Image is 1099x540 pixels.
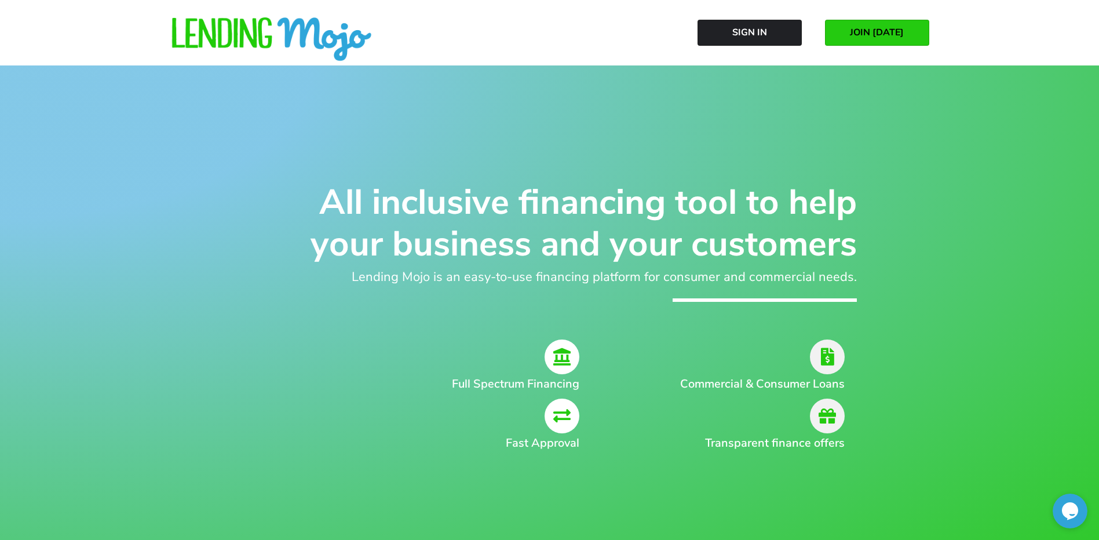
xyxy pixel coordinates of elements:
img: lm-horizontal-logo [170,17,373,63]
a: JOIN [DATE] [825,20,929,46]
h2: Full Spectrum Financing [295,375,580,393]
span: Sign In [732,27,767,38]
h1: All inclusive financing tool to help your business and your customers [243,181,857,265]
a: Sign In [698,20,802,46]
h2: Fast Approval [295,435,580,452]
h2: Commercial & Consumer Loans [660,375,845,393]
h2: Lending Mojo is an easy-to-use financing platform for consumer and commercial needs. [243,268,857,287]
span: JOIN [DATE] [850,27,904,38]
iframe: chat widget [1053,494,1087,528]
h2: Transparent finance offers [660,435,845,452]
